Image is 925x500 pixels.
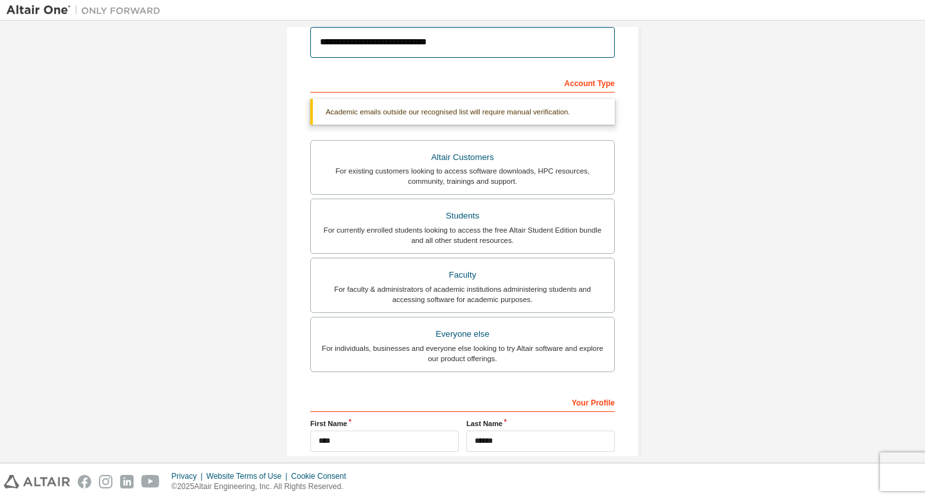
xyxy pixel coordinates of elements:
[6,4,167,17] img: Altair One
[319,284,606,305] div: For faculty & administrators of academic institutions administering students and accessing softwa...
[310,418,459,429] label: First Name
[319,266,606,284] div: Faculty
[141,475,160,488] img: youtube.svg
[206,471,291,481] div: Website Terms of Use
[466,418,615,429] label: Last Name
[172,481,354,492] p: © 2025 Altair Engineering, Inc. All Rights Reserved.
[99,475,112,488] img: instagram.svg
[319,166,606,186] div: For existing customers looking to access software downloads, HPC resources, community, trainings ...
[319,325,606,343] div: Everyone else
[78,475,91,488] img: facebook.svg
[310,391,615,412] div: Your Profile
[319,343,606,364] div: For individuals, businesses and everyone else looking to try Altair software and explore our prod...
[310,72,615,93] div: Account Type
[319,207,606,225] div: Students
[310,99,615,125] div: Academic emails outside our recognised list will require manual verification.
[319,225,606,246] div: For currently enrolled students looking to access the free Altair Student Edition bundle and all ...
[4,475,70,488] img: altair_logo.svg
[172,471,206,481] div: Privacy
[291,471,353,481] div: Cookie Consent
[120,475,134,488] img: linkedin.svg
[319,148,606,166] div: Altair Customers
